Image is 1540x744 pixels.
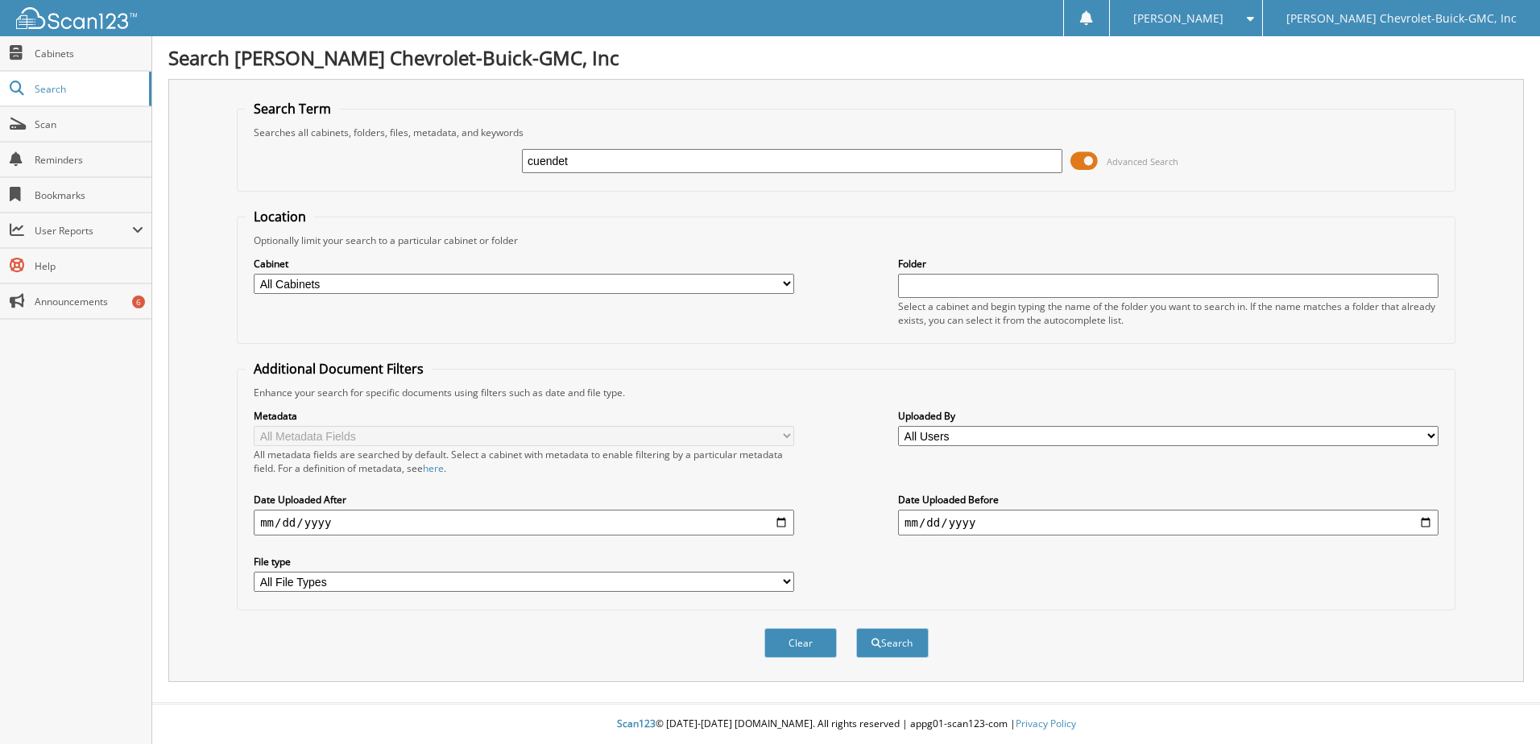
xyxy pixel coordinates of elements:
[254,493,794,506] label: Date Uploaded After
[35,224,132,238] span: User Reports
[246,100,339,118] legend: Search Term
[35,188,143,202] span: Bookmarks
[246,386,1447,399] div: Enhance your search for specific documents using filters such as date and file type.
[246,126,1447,139] div: Searches all cabinets, folders, files, metadata, and keywords
[254,257,794,271] label: Cabinet
[35,259,143,273] span: Help
[898,510,1439,535] input: end
[1459,667,1540,744] iframe: Chat Widget
[1133,14,1223,23] span: [PERSON_NAME]
[35,82,141,96] span: Search
[898,257,1439,271] label: Folder
[35,118,143,131] span: Scan
[898,300,1439,327] div: Select a cabinet and begin typing the name of the folder you want to search in. If the name match...
[35,153,143,167] span: Reminders
[254,555,794,568] label: File type
[246,360,432,378] legend: Additional Document Filters
[246,234,1447,247] div: Optionally limit your search to a particular cabinet or folder
[16,7,137,29] img: scan123-logo-white.svg
[764,628,837,658] button: Clear
[1016,717,1076,730] a: Privacy Policy
[168,44,1524,71] h1: Search [PERSON_NAME] Chevrolet-Buick-GMC, Inc
[254,448,794,475] div: All metadata fields are searched by default. Select a cabinet with metadata to enable filtering b...
[898,493,1439,506] label: Date Uploaded Before
[254,510,794,535] input: start
[1286,14,1517,23] span: [PERSON_NAME] Chevrolet-Buick-GMC, Inc
[856,628,929,658] button: Search
[246,208,314,225] legend: Location
[1107,155,1178,167] span: Advanced Search
[898,409,1439,423] label: Uploaded By
[35,47,143,60] span: Cabinets
[152,705,1540,744] div: © [DATE]-[DATE] [DOMAIN_NAME]. All rights reserved | appg01-scan123-com |
[423,461,444,475] a: here
[132,296,145,308] div: 6
[254,409,794,423] label: Metadata
[617,717,656,730] span: Scan123
[35,295,143,308] span: Announcements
